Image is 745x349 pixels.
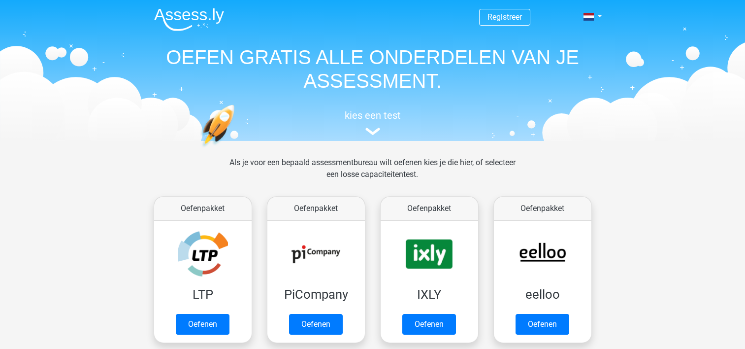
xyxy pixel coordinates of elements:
[365,128,380,135] img: assessment
[487,12,522,22] a: Registreer
[176,314,229,335] a: Oefenen
[222,157,523,192] div: Als je voor een bepaald assessmentbureau wilt oefenen kies je die hier, of selecteer een losse ca...
[516,314,569,335] a: Oefenen
[146,45,599,93] h1: OEFEN GRATIS ALLE ONDERDELEN VAN JE ASSESSMENT.
[289,314,343,335] a: Oefenen
[154,8,224,31] img: Assessly
[146,109,599,136] a: kies een test
[402,314,456,335] a: Oefenen
[200,105,273,194] img: oefenen
[146,109,599,121] h5: kies een test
